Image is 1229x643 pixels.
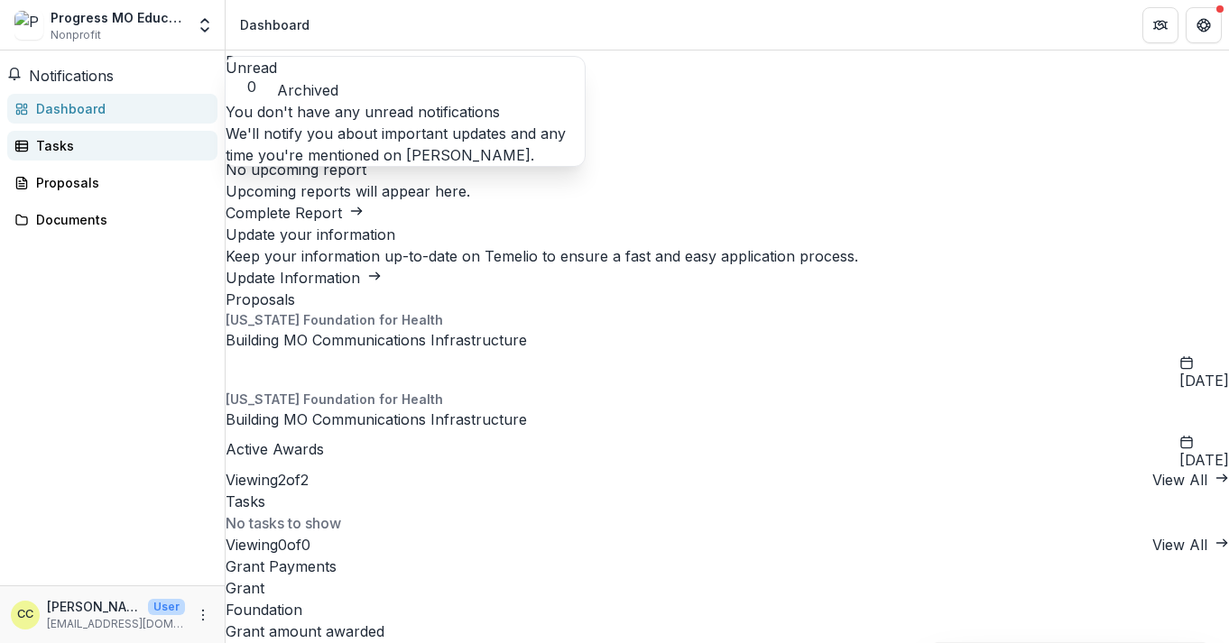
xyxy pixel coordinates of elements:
[7,205,217,234] a: Documents
[36,210,203,229] div: Documents
[226,94,1229,115] h3: $409,150
[192,7,217,43] button: Open entity switcher
[226,577,1229,599] div: Grant
[226,310,1229,329] p: [US_STATE] Foundation for Health
[226,599,1229,620] div: Foundation
[226,491,1229,512] h2: Tasks
[47,616,185,632] p: [EMAIL_ADDRESS][DOMAIN_NAME]
[226,224,1229,245] h2: Update your information
[226,512,1229,534] p: No tasks to show
[1152,469,1229,491] a: View All
[233,12,317,38] nav: breadcrumb
[226,620,1229,642] div: Grant amount awarded
[226,78,277,96] span: 0
[226,137,1229,159] h2: Next Report
[226,51,1229,72] h1: Dashboard
[226,72,1229,94] h2: Total Awarded
[226,331,527,349] a: Building MO Communications Infrastructure
[226,123,585,166] p: We'll notify you about important updates and any time you're mentioned on [PERSON_NAME].
[36,99,203,118] div: Dashboard
[192,604,214,626] button: More
[226,180,1229,202] p: Upcoming reports will appear here.
[226,159,1229,180] h3: No upcoming report
[226,289,1229,310] h2: Proposals
[36,173,203,192] div: Proposals
[17,609,33,620] div: Claire Cook-Callen
[29,67,114,85] span: Notifications
[51,27,101,43] span: Nonprofit
[226,441,324,458] span: Active Awards
[1142,7,1178,43] button: Partners
[47,597,141,616] p: [PERSON_NAME]
[7,65,114,87] button: Notifications
[277,79,338,101] button: Archived
[1179,372,1229,390] span: [DATE]
[226,469,309,491] p: Viewing 2 of 2
[148,599,185,615] p: User
[7,168,217,197] a: Proposals
[226,204,364,222] a: Complete Report
[36,136,203,155] div: Tasks
[226,245,1229,267] h3: Keep your information up-to-date on Temelio to ensure a fast and easy application process.
[7,131,217,161] a: Tasks
[51,8,185,27] div: Progress MO Education Fund
[1179,452,1229,469] span: [DATE]
[7,94,217,124] a: Dashboard
[14,11,43,40] img: Progress MO Education Fund
[1152,534,1229,556] a: View All
[226,410,527,428] a: Building MO Communications Infrastructure
[226,556,1229,577] h2: Grant Payments
[226,269,382,287] a: Update Information
[1186,7,1222,43] button: Get Help
[226,390,1229,409] p: [US_STATE] Foundation for Health
[226,101,585,123] p: You don't have any unread notifications
[226,57,277,96] button: Unread
[226,534,310,556] p: Viewing 0 of 0
[240,15,310,34] div: Dashboard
